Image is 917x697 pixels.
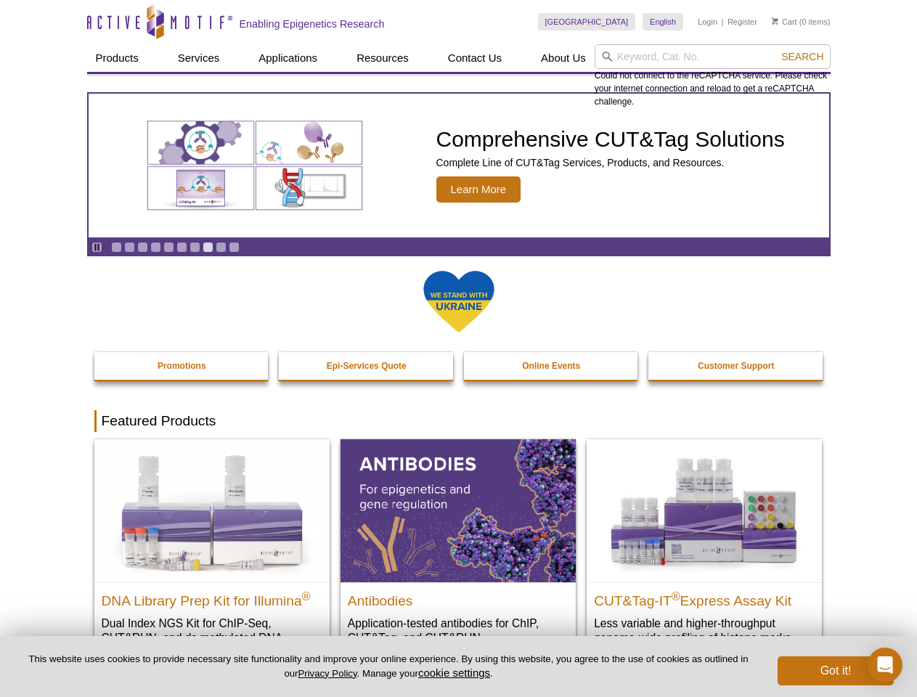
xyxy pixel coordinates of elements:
[772,17,778,25] img: Your Cart
[94,352,270,380] a: Promotions
[781,51,823,62] span: Search
[648,352,824,380] a: Customer Support
[594,587,815,608] h2: CUT&Tag-IT Express Assay Kit
[698,361,774,371] strong: Customer Support
[94,439,330,674] a: DNA Library Prep Kit for Illumina DNA Library Prep Kit for Illumina® Dual Index NGS Kit for ChIP-...
[327,361,407,371] strong: Epi-Services Quote
[587,439,822,659] a: CUT&Tag-IT® Express Assay Kit CUT&Tag-IT®Express Assay Kit Less variable and higher-throughput ge...
[587,439,822,582] img: CUT&Tag-IT® Express Assay Kit
[532,44,595,72] a: About Us
[87,44,147,72] a: Products
[240,17,385,30] h2: Enabling Epigenetics Research
[348,44,417,72] a: Resources
[777,50,828,63] button: Search
[418,667,490,679] button: cookie settings
[348,616,568,645] p: Application-tested antibodies for ChIP, CUT&Tag, and CUT&RUN.
[89,94,829,237] article: Comprehensive CUT&Tag Solutions
[772,17,797,27] a: Cart
[203,242,213,253] a: Go to slide 8
[298,668,356,679] a: Privacy Policy
[102,587,322,608] h2: DNA Library Prep Kit for Illumina
[229,242,240,253] a: Go to slide 10
[595,44,831,108] div: Could not connect to the reCAPTCHA service. Please check your internet connection and reload to g...
[348,587,568,608] h2: Antibodies
[23,653,754,680] p: This website uses cookies to provide necessary site functionality and improve your online experie...
[436,176,521,203] span: Learn More
[436,129,785,150] h2: Comprehensive CUT&Tag Solutions
[522,361,580,371] strong: Online Events
[436,156,785,169] p: Complete Line of CUT&Tag Services, Products, and Resources.
[594,616,815,645] p: Less variable and higher-throughput genome-wide profiling of histone marks​.
[102,616,322,660] p: Dual Index NGS Kit for ChIP-Seq, CUT&RUN, and ds methylated DNA assays.
[169,44,229,72] a: Services
[279,352,455,380] a: Epi-Services Quote
[150,242,161,253] a: Go to slide 4
[868,648,902,682] div: Open Intercom Messenger
[163,242,174,253] a: Go to slide 5
[158,361,206,371] strong: Promotions
[341,439,576,582] img: All Antibodies
[189,242,200,253] a: Go to slide 7
[728,17,757,27] a: Register
[778,656,894,685] button: Got it!
[250,44,326,72] a: Applications
[595,44,831,69] input: Keyword, Cat. No.
[341,439,576,659] a: All Antibodies Antibodies Application-tested antibodies for ChIP, CUT&Tag, and CUT&RUN.
[672,590,680,602] sup: ®
[722,13,724,30] li: |
[94,410,823,432] h2: Featured Products
[111,242,122,253] a: Go to slide 1
[439,44,510,72] a: Contact Us
[643,13,683,30] a: English
[94,439,330,582] img: DNA Library Prep Kit for Illumina
[91,242,102,253] a: Toggle autoplay
[464,352,640,380] a: Online Events
[89,94,829,237] a: Various genetic charts and diagrams. Comprehensive CUT&Tag Solutions Complete Line of CUT&Tag Ser...
[538,13,636,30] a: [GEOGRAPHIC_DATA]
[137,242,148,253] a: Go to slide 3
[216,242,227,253] a: Go to slide 9
[302,590,311,602] sup: ®
[698,17,717,27] a: Login
[423,269,495,334] img: We Stand With Ukraine
[146,120,364,211] img: Various genetic charts and diagrams.
[772,13,831,30] li: (0 items)
[124,242,135,253] a: Go to slide 2
[176,242,187,253] a: Go to slide 6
